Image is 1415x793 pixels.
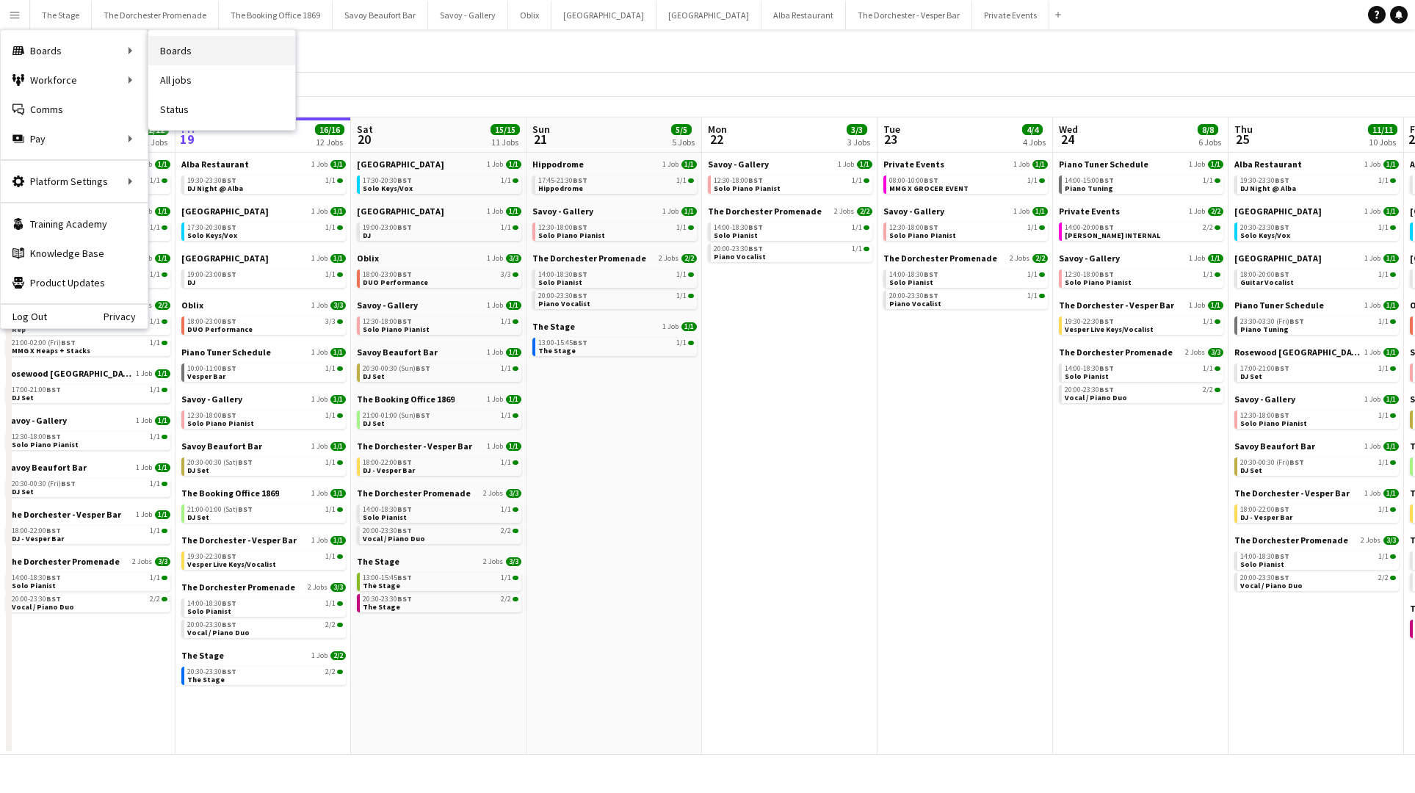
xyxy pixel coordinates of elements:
span: BST [748,175,763,185]
span: 1/1 [681,160,697,169]
span: 1/1 [501,318,511,325]
a: 17:30-20:30BST1/1Solo Keys/Vox [187,222,343,239]
span: Guitar Vocalist [1240,278,1294,287]
span: NYX Hotel [357,206,444,217]
span: 1/1 [1027,224,1038,231]
span: DJ [363,231,371,240]
a: 17:45-21:30BST1/1Hippodrome [538,175,694,192]
span: 2 Jobs [834,207,854,216]
span: 1/1 [1208,254,1223,263]
span: 1/1 [1383,254,1399,263]
span: 2/2 [155,301,170,310]
div: [GEOGRAPHIC_DATA]1 Job1/119:00-23:00BST1/1DJ [181,253,346,300]
button: Oblix [508,1,551,29]
span: 1/1 [676,271,687,278]
a: 20:00-23:30BST1/1Piano Vocalist [714,244,869,261]
button: The Dorchester Promenade [92,1,219,29]
a: 17:30-20:30BST1/1Solo Keys/Vox [363,175,518,192]
span: 1/1 [1203,271,1213,278]
button: Private Events [972,1,1049,29]
div: Oblix1 Job3/318:00-23:00BST3/3DUO Performance [181,300,346,347]
span: 1/1 [1203,318,1213,325]
span: 1/1 [325,224,336,231]
span: 1 Job [1013,207,1029,216]
span: BST [924,222,938,232]
a: 19:30-23:30BST1/1DJ Night @ Alba [1240,175,1396,192]
span: The Dorchester Promenade [883,253,997,264]
span: BST [1099,269,1114,279]
div: Savoy - Gallery1 Job1/112:30-18:00BST1/1Solo Piano Pianist [1059,253,1223,300]
span: BST [573,175,587,185]
span: The Dorchester Promenade [532,253,646,264]
a: Comms [1,95,148,124]
span: BST [397,316,412,326]
span: BST [573,222,587,232]
span: 17:30-20:30 [187,224,236,231]
span: Solo Keys/Vox [1240,231,1290,240]
div: Private Events1 Job1/108:00-10:00BST1/1MMG X GROCER EVENT [883,159,1048,206]
div: Oblix1 Job3/318:00-23:00BST3/3DUO Performance [357,253,521,300]
span: 12:30-18:00 [363,318,412,325]
span: 1/1 [150,271,160,278]
span: Solo Piano Pianist [363,325,430,334]
a: [GEOGRAPHIC_DATA]1 Job1/1 [181,206,346,217]
span: 2/2 [1203,224,1213,231]
span: The Dorchester - Vesper Bar [1059,300,1174,311]
span: Hippodrome [532,159,584,170]
span: Piano Vocalist [889,299,941,308]
span: 08:00-10:00 [889,177,938,184]
a: Alba Restaurant1 Job1/1 [1234,159,1399,170]
span: BST [1099,175,1114,185]
a: 12:30-18:00BST1/1Solo Piano Pianist [714,175,869,192]
span: BST [1099,222,1114,232]
a: 12:30-18:00BST1/1Solo Piano Pianist [1065,269,1220,286]
span: 1/1 [1378,177,1389,184]
span: Oblix [181,300,203,311]
span: 1 Job [487,160,503,169]
span: 2/2 [681,254,697,263]
span: DUO Performance [187,325,253,334]
a: 20:00-23:30BST1/1Piano Vocalist [889,291,1045,308]
span: 1/1 [155,160,170,169]
span: BST [748,244,763,253]
span: 3/3 [506,254,521,263]
button: The Stage [30,1,92,29]
span: Savoy - Gallery [708,159,769,170]
a: [GEOGRAPHIC_DATA]1 Job1/1 [357,159,521,170]
span: 12:30-18:00 [538,224,587,231]
span: 1/1 [676,224,687,231]
a: 18:00-23:00BST3/3DUO Performance [187,316,343,333]
span: 1 Job [1189,160,1205,169]
a: [GEOGRAPHIC_DATA]1 Job1/1 [357,206,521,217]
span: 19:30-22:30 [1065,318,1114,325]
span: 1/1 [676,177,687,184]
span: Solo Keys/Vox [363,184,413,193]
span: 14:00-15:00 [1065,177,1114,184]
span: 20:00-23:30 [714,245,763,253]
a: Savoy - Gallery1 Job1/1 [532,206,697,217]
a: Boards [148,36,295,65]
div: Private Events1 Job2/214:00-20:00BST2/2[PERSON_NAME] INTERNAL [1059,206,1223,253]
a: 13:00-15:45BST1/1The Stage [538,338,694,355]
a: Hippodrome1 Job1/1 [532,159,697,170]
span: 20:00-23:30 [889,292,938,300]
span: DUO Performance [363,278,428,287]
div: Hippodrome1 Job1/117:45-21:30BST1/1Hippodrome [532,159,697,206]
a: Private Events1 Job2/2 [1059,206,1223,217]
span: BST [222,269,236,279]
a: Privacy [104,311,148,322]
span: 1/1 [506,160,521,169]
span: Private Events [1059,206,1120,217]
span: 1/1 [1208,160,1223,169]
span: 1/1 [857,160,872,169]
span: Solo Piano Pianist [1065,278,1132,287]
button: The Booking Office 1869 [219,1,333,29]
span: BST [222,222,236,232]
span: 1 Job [1189,301,1205,310]
span: 1/1 [155,254,170,263]
span: 1 Job [1364,301,1380,310]
div: [GEOGRAPHIC_DATA]1 Job1/117:30-20:30BST1/1Solo Keys/Vox [357,159,521,206]
span: 3/3 [501,271,511,278]
span: BST [1275,269,1289,279]
span: 1 Job [1189,207,1205,216]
